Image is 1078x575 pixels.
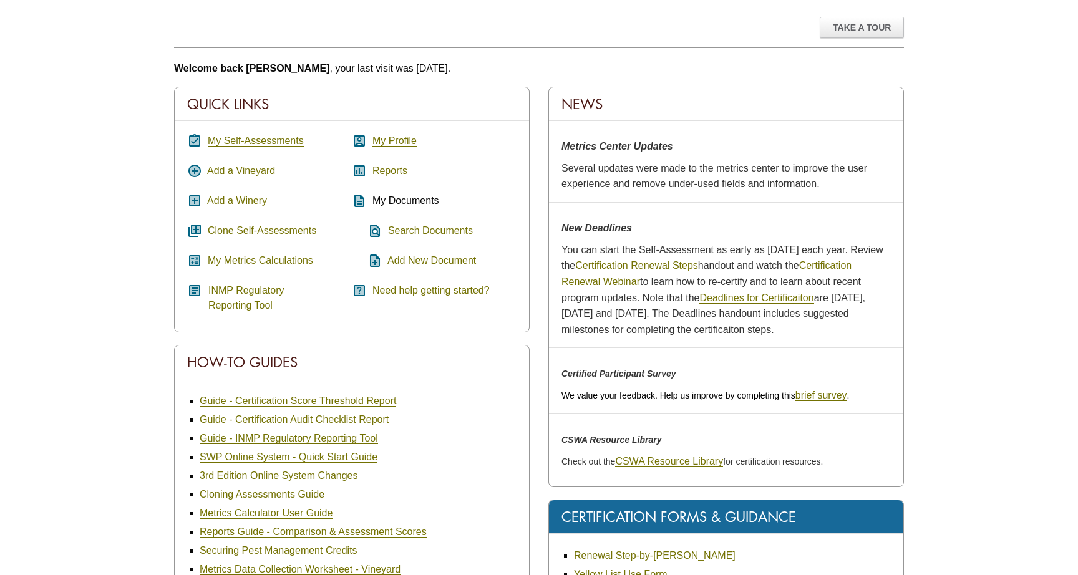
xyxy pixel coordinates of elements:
i: queue [187,223,202,238]
a: Renewal Step-by-[PERSON_NAME] [574,550,736,561]
p: You can start the Self-Assessment as early as [DATE] each year. Review the handout and watch the ... [561,242,891,338]
div: Take A Tour [820,17,904,38]
i: article [187,283,202,298]
a: My Metrics Calculations [208,255,313,266]
a: Add a Winery [207,195,267,206]
a: Cloning Assessments Guide [200,489,324,500]
a: Clone Self-Assessments [208,225,316,236]
a: Guide - Certification Score Threshold Report [200,395,396,407]
em: Certified Participant Survey [561,369,676,379]
strong: Metrics Center Updates [561,141,673,152]
i: help_center [352,283,367,298]
strong: New Deadlines [561,223,632,233]
a: Guide - Certification Audit Checklist Report [200,414,389,425]
i: assessment [352,163,367,178]
b: Welcome back [PERSON_NAME] [174,63,330,74]
a: Add New Document [387,255,476,266]
em: CSWA Resource Library [561,435,662,445]
a: My Self-Assessments [208,135,304,147]
i: calculate [187,253,202,268]
a: brief survey [795,390,847,401]
i: assignment_turned_in [187,133,202,148]
i: find_in_page [352,223,382,238]
span: Several updates were made to the metrics center to improve the user experience and remove under-u... [561,163,867,190]
div: News [549,87,903,121]
p: , your last visit was [DATE]. [174,60,904,77]
a: Need help getting started? [372,285,490,296]
a: Metrics Data Collection Worksheet - Vineyard [200,564,401,575]
a: SWP Online System - Quick Start Guide [200,452,377,463]
a: Add a Vineyard [207,165,275,176]
a: INMP RegulatoryReporting Tool [208,285,284,311]
a: Guide - INMP Regulatory Reporting Tool [200,433,378,444]
div: How-To Guides [175,345,529,379]
span: Check out the for certification resources. [561,457,823,466]
a: Certification Renewal Steps [575,260,698,271]
a: Search Documents [388,225,473,236]
div: Quick Links [175,87,529,121]
a: CSWA Resource Library [615,456,723,467]
a: Metrics Calculator User Guide [200,508,333,519]
a: Certification Renewal Webinar [561,260,852,287]
i: add_box [187,193,202,208]
div: Certification Forms & Guidance [549,500,903,534]
span: We value your feedback. Help us improve by completing this . [561,390,849,400]
i: description [352,193,367,208]
a: 3rd Edition Online System Changes [200,470,357,481]
span: My Documents [372,195,439,206]
a: Reports [372,165,407,176]
a: My Profile [372,135,417,147]
i: account_box [352,133,367,148]
i: add_circle [187,163,202,178]
a: Securing Pest Management Credits [200,545,357,556]
a: Reports Guide - Comparison & Assessment Scores [200,526,427,538]
a: Deadlines for Certificaiton [699,292,813,304]
i: note_add [352,253,382,268]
